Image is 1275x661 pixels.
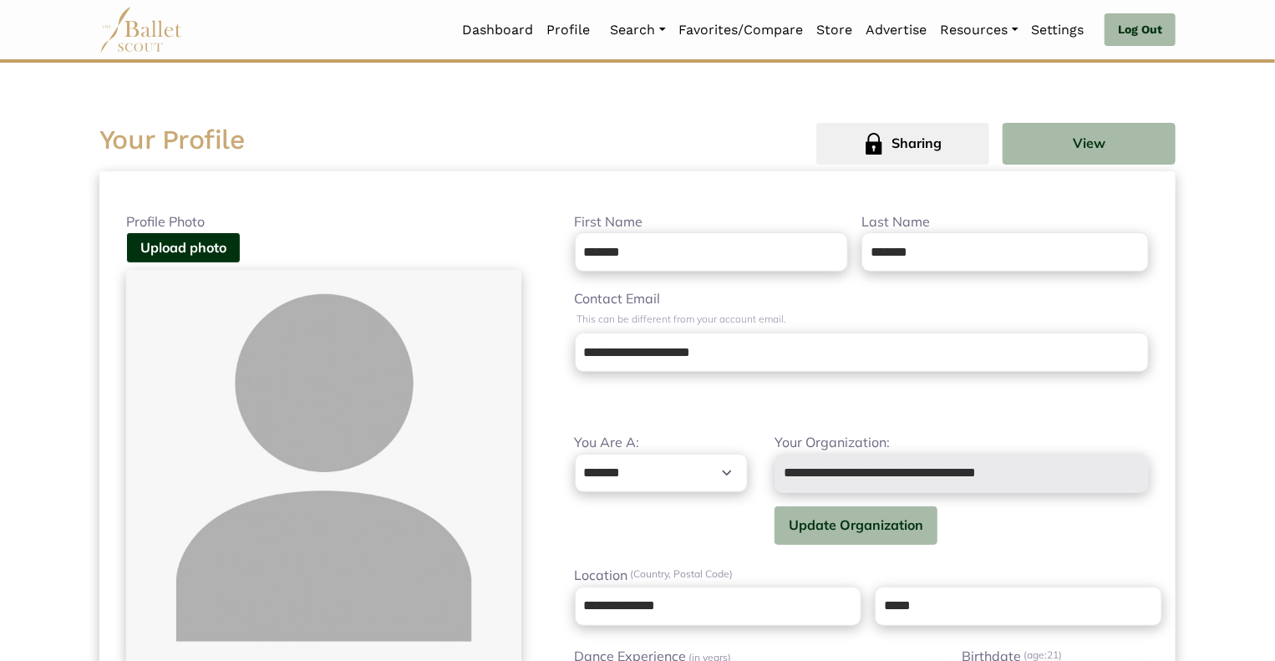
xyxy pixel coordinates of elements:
a: Favorites/Compare [673,13,810,48]
span: 21 [1047,648,1059,661]
a: Advertise [860,13,934,48]
label: First Name [575,211,849,233]
a: Resources [934,13,1025,48]
label: Profile Photo [126,211,521,233]
span: Sharing [891,133,942,155]
a: Settings [1025,13,1091,48]
button: View [1003,123,1176,165]
button: Update Organization [775,506,937,546]
a: Dashboard [456,13,541,48]
h2: Your Profile [99,123,624,158]
label: Last Name [861,211,1149,233]
a: Search [604,13,673,48]
label: You Are A: [575,432,749,454]
label: Your Organization: [775,432,1149,454]
label: Contact Email [575,288,1149,310]
a: Store [810,13,860,48]
a: Log Out [1105,13,1176,47]
button: Upload photo [126,232,241,263]
p: This can be different from your account email. [575,310,1149,329]
button: Sharing [816,123,989,165]
a: Profile [541,13,597,48]
span: (Country, Postal Code) [628,565,734,587]
label: Location [561,565,1162,587]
